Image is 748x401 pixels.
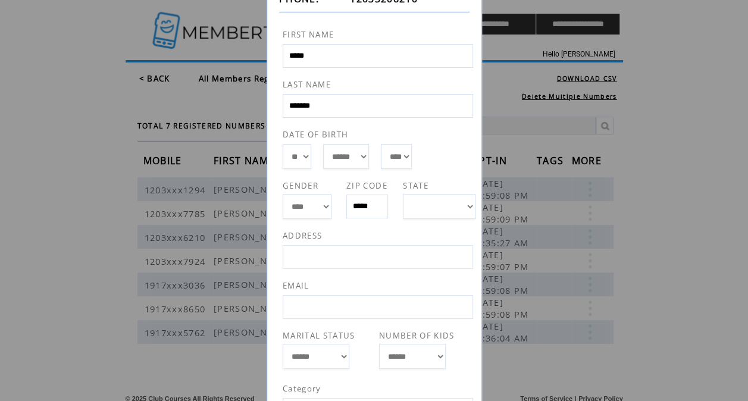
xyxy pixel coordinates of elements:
[283,230,322,241] span: ADDRESS
[379,330,455,341] span: NUMBER OF KIDS
[283,29,334,40] span: FIRST NAME
[283,180,318,191] span: GENDER
[283,330,355,341] span: MARITAL STATUS
[346,180,387,191] span: ZIP CODE
[283,79,331,90] span: LAST NAME
[403,180,428,191] span: STATE
[283,280,309,291] span: EMAIL
[283,383,321,394] span: Category
[283,129,348,140] span: DATE OF BIRTH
